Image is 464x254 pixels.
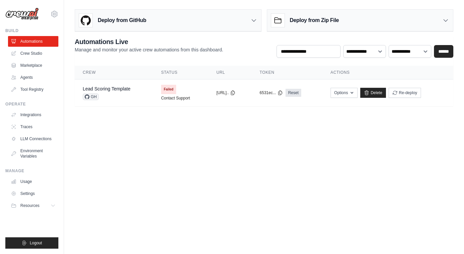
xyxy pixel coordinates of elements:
[75,66,153,79] th: Crew
[79,14,92,27] img: GitHub Logo
[8,146,58,162] a: Environment Variables
[161,95,190,101] a: Contact Support
[153,66,208,79] th: Status
[360,88,386,98] a: Delete
[98,16,146,24] h3: Deploy from GitHub
[8,188,58,199] a: Settings
[252,66,323,79] th: Token
[161,85,176,94] span: Failed
[8,134,58,144] a: LLM Connections
[290,16,339,24] h3: Deploy from Zip File
[8,60,58,71] a: Marketplace
[20,203,39,208] span: Resources
[8,84,58,95] a: Tool Registry
[8,109,58,120] a: Integrations
[83,86,130,91] a: Lead Scoring Template
[5,168,58,174] div: Manage
[30,240,42,246] span: Logout
[5,28,58,33] div: Build
[389,88,421,98] button: Re-deploy
[5,237,58,249] button: Logout
[75,37,223,46] h2: Automations Live
[8,36,58,47] a: Automations
[8,48,58,59] a: Crew Studio
[8,72,58,83] a: Agents
[5,8,39,20] img: Logo
[260,90,283,95] button: 6531ec...
[286,89,301,97] a: Reset
[331,88,358,98] button: Options
[75,46,223,53] p: Manage and monitor your active crew automations from this dashboard.
[8,176,58,187] a: Usage
[323,66,453,79] th: Actions
[83,93,99,100] span: GH
[208,66,252,79] th: URL
[8,200,58,211] button: Resources
[5,101,58,107] div: Operate
[8,121,58,132] a: Traces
